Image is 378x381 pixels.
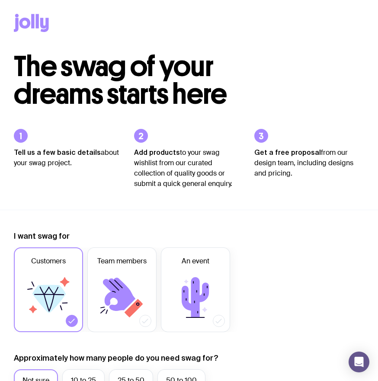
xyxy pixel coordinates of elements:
strong: Get a free proposal [254,148,321,156]
span: Team members [97,256,147,266]
label: I want swag for [14,231,70,241]
span: The swag of your dreams starts here [14,49,227,111]
span: An event [182,256,209,266]
p: to your swag wishlist from our curated collection of quality goods or submit a quick general enqu... [134,147,244,189]
p: about your swag project. [14,147,124,168]
strong: Tell us a few basic details [14,148,101,156]
div: Open Intercom Messenger [349,352,369,372]
p: from our design team, including designs and pricing. [254,147,364,179]
span: Customers [31,256,66,266]
strong: Add products [134,148,180,156]
label: Approximately how many people do you need swag for? [14,353,218,363]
